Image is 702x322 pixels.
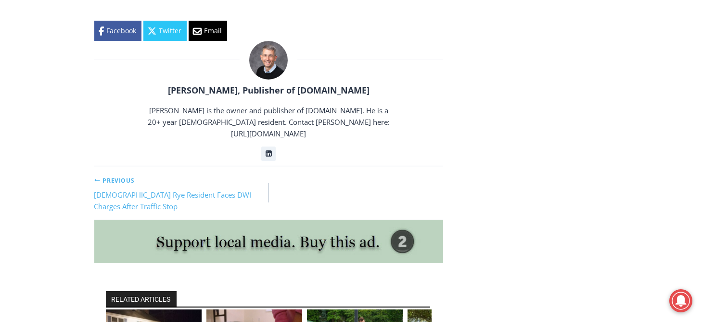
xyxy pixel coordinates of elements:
[293,10,335,37] h4: Book [PERSON_NAME]'s Good Humor for Your Event
[189,21,227,41] a: Email
[143,21,187,41] a: Twitter
[94,174,443,213] nav: Posts
[94,220,443,263] img: support local media, buy this ad
[94,21,141,41] a: Facebook
[3,99,94,136] span: Open Tues. - Sun. [PHONE_NUMBER]
[63,13,238,31] div: Book [PERSON_NAME]'s Good Humor for Your Drive by Birthday
[231,94,466,120] a: Intern @ [DOMAIN_NAME]
[94,176,135,185] small: Previous
[286,3,347,44] a: Book [PERSON_NAME]'s Good Humor for Your Event
[106,291,177,308] h2: RELATED ARTICLES
[233,0,291,44] img: s_800_d653096d-cda9-4b24-94f4-9ae0c7afa054.jpeg
[94,174,269,213] a: Previous[DEMOGRAPHIC_DATA] Rye Resident Faces DWI Charges After Traffic Stop
[146,105,391,139] p: [PERSON_NAME] is the owner and publisher of [DOMAIN_NAME]. He is a 20+ year [DEMOGRAPHIC_DATA] re...
[252,96,446,118] span: Intern @ [DOMAIN_NAME]
[99,60,137,115] div: "the precise, almost orchestrated movements of cutting and assembling sushi and [PERSON_NAME] mak...
[243,0,455,94] div: "[PERSON_NAME] and I covered the [DATE] Parade, which was a really eye opening experience as I ha...
[168,84,370,96] a: [PERSON_NAME], Publisher of [DOMAIN_NAME]
[0,97,97,120] a: Open Tues. - Sun. [PHONE_NUMBER]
